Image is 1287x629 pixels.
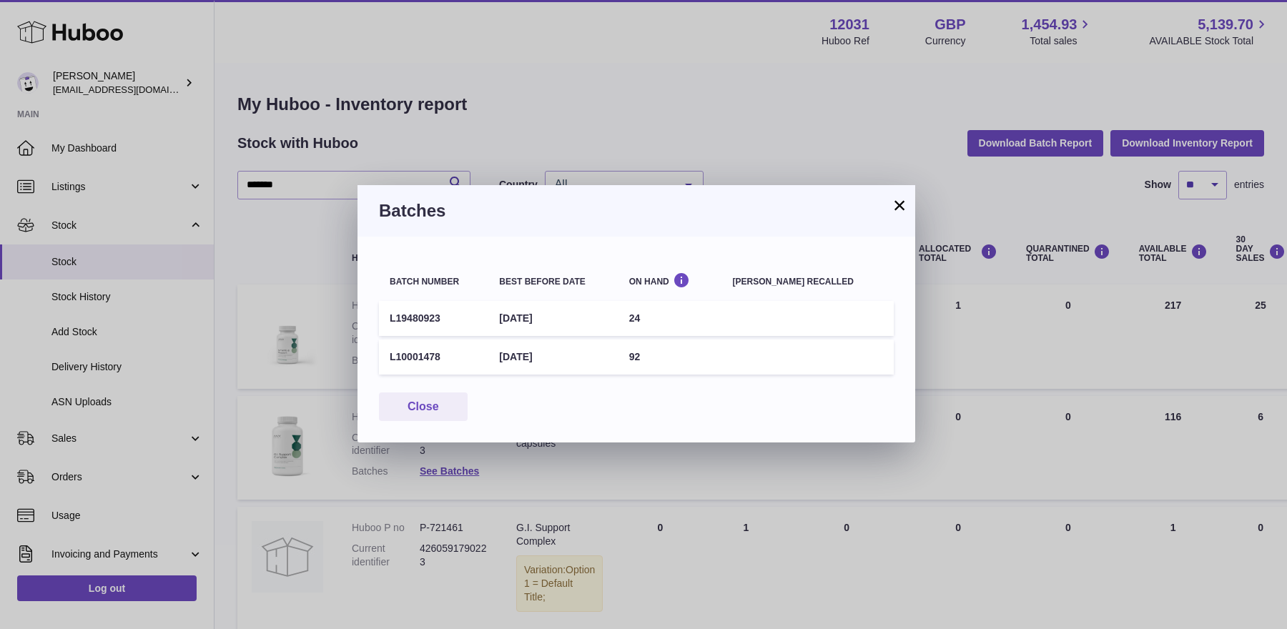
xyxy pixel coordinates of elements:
div: Best before date [499,277,607,287]
div: Batch number [390,277,478,287]
td: 24 [618,301,722,336]
td: [DATE] [488,340,618,375]
div: On Hand [629,272,711,286]
td: 92 [618,340,722,375]
button: Close [379,392,468,422]
td: L10001478 [379,340,488,375]
td: [DATE] [488,301,618,336]
button: × [891,197,908,214]
div: [PERSON_NAME] recalled [733,277,883,287]
td: L19480923 [379,301,488,336]
h3: Batches [379,199,894,222]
